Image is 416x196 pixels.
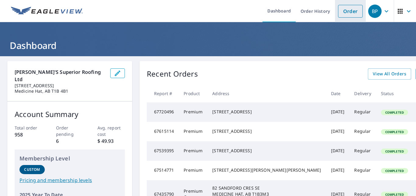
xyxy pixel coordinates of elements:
[382,130,407,134] span: Completed
[179,84,207,102] th: Product
[97,137,125,145] p: $ 49.93
[179,161,207,180] td: Premium
[147,84,179,102] th: Report #
[212,148,321,154] div: [STREET_ADDRESS]
[349,141,376,161] td: Regular
[326,102,350,122] td: [DATE]
[382,149,407,153] span: Completed
[382,169,407,173] span: Completed
[212,109,321,115] div: [STREET_ADDRESS]
[15,88,105,94] p: Medicine Hat, AB T1B 4B1
[97,125,125,137] p: Avg. report cost
[326,122,350,141] td: [DATE]
[212,167,321,173] div: [STREET_ADDRESS][PERSON_NAME][PERSON_NAME]
[24,167,40,172] p: Custom
[15,83,105,88] p: [STREET_ADDRESS]
[368,5,382,18] div: BP
[373,70,406,78] span: View All Orders
[179,122,207,141] td: Premium
[207,84,326,102] th: Address
[338,5,363,18] a: Order
[15,131,42,138] p: 958
[326,141,350,161] td: [DATE]
[179,102,207,122] td: Premium
[349,102,376,122] td: Regular
[19,154,120,163] p: Membership Level
[376,84,413,102] th: Status
[147,102,179,122] td: 67720496
[147,141,179,161] td: 67539395
[7,39,409,52] h1: Dashboard
[212,128,321,134] div: [STREET_ADDRESS]
[15,125,42,131] p: Total order
[56,125,84,137] p: Order pending
[56,137,84,145] p: 6
[368,68,411,80] a: View All Orders
[11,7,83,16] img: EV Logo
[179,141,207,161] td: Premium
[15,109,125,120] p: Account Summary
[349,122,376,141] td: Regular
[349,84,376,102] th: Delivery
[326,84,350,102] th: Date
[326,161,350,180] td: [DATE]
[147,68,198,80] p: Recent Orders
[19,177,120,184] a: Pricing and membership levels
[147,122,179,141] td: 67615114
[382,110,407,115] span: Completed
[15,68,105,83] p: [PERSON_NAME]'s Superior Roofing Ltd
[147,161,179,180] td: 67514771
[349,161,376,180] td: Regular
